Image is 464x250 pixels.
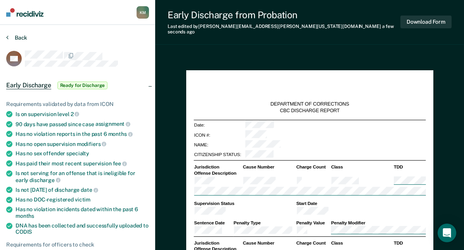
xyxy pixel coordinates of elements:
td: CITIZENSHIP STATUS: [194,149,245,159]
span: assignment [95,121,130,127]
th: Start Date [296,200,426,206]
div: Requirements validated by data from ICON [6,101,149,108]
div: Is not serving for an offense that is ineligible for early [16,170,149,183]
th: Sentence Date [194,219,233,225]
div: Is on supervision level [16,111,149,118]
th: Jurisdiction [194,164,242,170]
div: Has no DOC-registered [16,196,149,203]
span: Ready for Discharge [57,82,108,89]
td: ICON #: [194,130,245,139]
th: Penalty Modifier [331,219,426,225]
div: Has no sex offender [16,150,149,157]
div: Requirements for officers to check [6,241,149,248]
div: Open Intercom Messenger [438,224,456,242]
span: victim [75,196,90,203]
th: Charge Count [296,240,331,246]
td: Date: [194,120,245,130]
span: Early Discharge [6,82,51,89]
div: Has no violation incidents dated within the past 6 [16,206,149,219]
td: NAME: [194,140,245,149]
span: months [108,131,133,137]
div: Is not [DATE] of discharge [16,186,149,193]
th: Supervision Status [194,200,296,206]
div: 90 days have passed since case [16,121,149,128]
th: Penalty Type [233,219,296,225]
button: Download Form [400,16,452,28]
div: Has paid their most recent supervision [16,160,149,167]
th: Penalty Value [296,219,331,225]
th: Jurisdiction [194,240,242,246]
span: date [81,187,98,193]
th: Class [331,240,393,246]
button: KM [137,6,149,19]
div: Has no violation reports in the past 6 [16,130,149,137]
div: Has no open supervision [16,141,149,148]
div: DNA has been collected and successfully uploaded to [16,222,149,236]
span: modifiers [77,141,107,147]
th: Class [331,164,393,170]
span: fee [113,160,127,167]
span: 2 [71,111,80,117]
div: K M [137,6,149,19]
span: CODIS [16,229,32,235]
th: Offense Description [194,170,242,176]
span: a few seconds ago [168,24,394,35]
img: Recidiviz [6,8,43,17]
button: Back [6,34,27,41]
span: months [16,213,34,219]
th: TDD [393,240,426,246]
th: Charge Count [296,164,331,170]
div: Last edited by [PERSON_NAME][EMAIL_ADDRESS][PERSON_NAME][US_STATE][DOMAIN_NAME] [168,24,400,35]
th: Cause Number [242,164,296,170]
div: DEPARTMENT OF CORRECTIONS [270,101,349,108]
th: TDD [393,164,426,170]
div: Early Discharge from Probation [168,9,400,21]
div: CBC DISCHARGE REPORT [280,108,339,114]
th: Cause Number [242,240,296,246]
span: specialty [66,150,89,156]
span: discharge [29,177,61,183]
